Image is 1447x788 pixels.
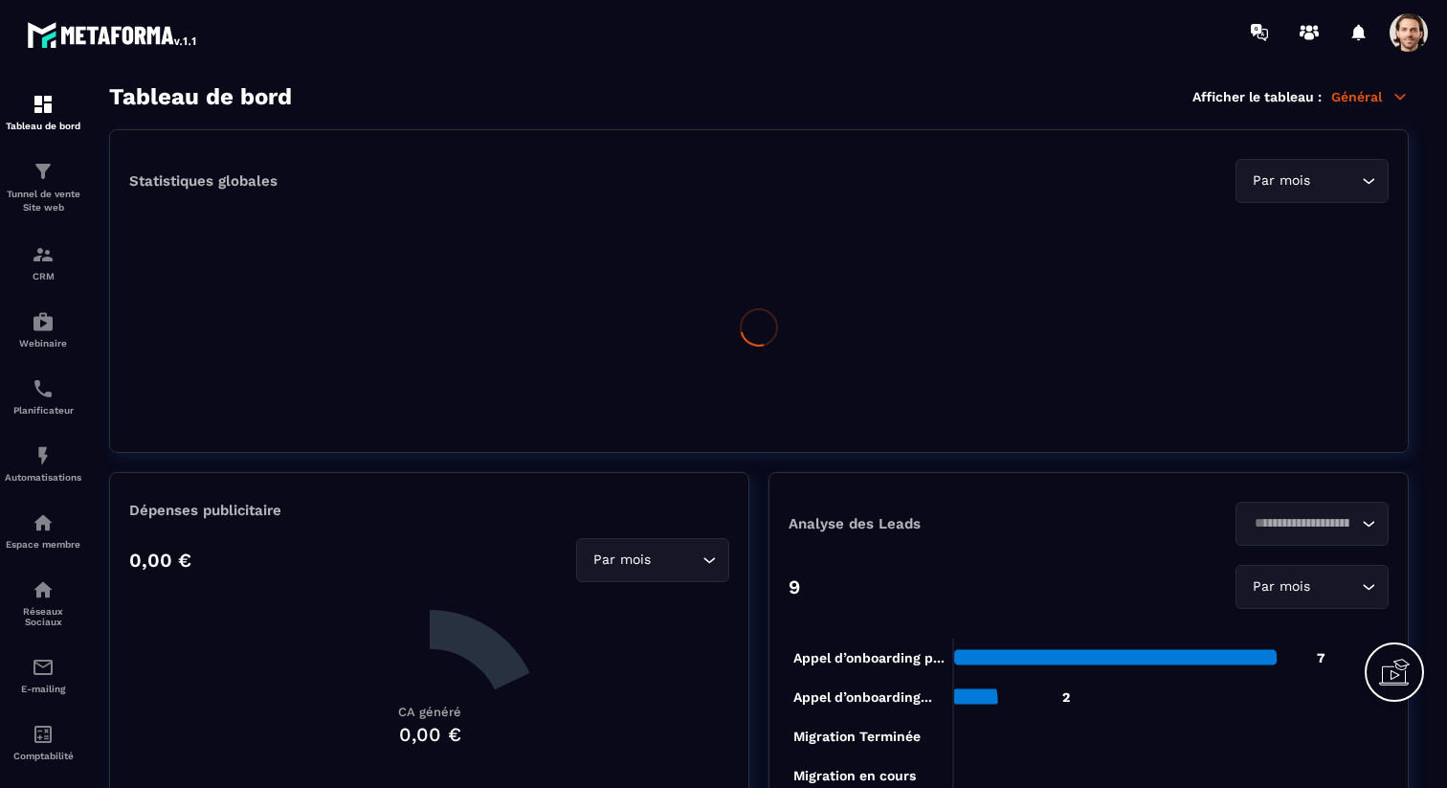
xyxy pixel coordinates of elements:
[5,497,81,564] a: automationsautomationsEspace membre
[5,363,81,430] a: schedulerschedulerPlanificateur
[1314,170,1357,191] input: Search for option
[27,17,199,52] img: logo
[576,538,729,582] div: Search for option
[32,723,55,746] img: accountant
[789,515,1089,532] p: Analyse des Leads
[793,689,932,706] tspan: Appel d’onboarding...
[589,550,655,571] span: Par mois
[5,271,81,281] p: CRM
[5,539,81,550] p: Espace membre
[1236,565,1389,609] div: Search for option
[32,578,55,601] img: social-network
[655,550,698,571] input: Search for option
[32,377,55,400] img: scheduler
[5,79,81,146] a: formationformationTableau de bord
[789,575,800,598] p: 9
[32,160,55,183] img: formation
[32,243,55,266] img: formation
[5,229,81,296] a: formationformationCRM
[1248,170,1314,191] span: Par mois
[129,502,729,519] p: Dépenses publicitaire
[793,768,916,784] tspan: Migration en cours
[1236,159,1389,203] div: Search for option
[129,172,278,190] p: Statistiques globales
[1248,513,1357,534] input: Search for option
[1192,89,1322,104] p: Afficher le tableau :
[5,338,81,349] p: Webinaire
[793,729,921,745] tspan: Migration Terminée
[5,709,81,776] a: accountantaccountantComptabilité
[5,405,81,416] p: Planificateur
[5,146,81,229] a: formationformationTunnel de vente Site web
[109,83,292,110] h3: Tableau de bord
[5,564,81,642] a: social-networksocial-networkRéseaux Sociaux
[1314,576,1357,597] input: Search for option
[5,188,81,214] p: Tunnel de vente Site web
[5,296,81,363] a: automationsautomationsWebinaire
[5,684,81,694] p: E-mailing
[1236,502,1389,546] div: Search for option
[5,121,81,131] p: Tableau de bord
[5,642,81,709] a: emailemailE-mailing
[32,310,55,333] img: automations
[129,549,191,572] p: 0,00 €
[1331,88,1409,105] p: Général
[1248,576,1314,597] span: Par mois
[32,511,55,534] img: automations
[793,650,945,666] tspan: Appel d’onboarding p...
[32,93,55,116] img: formation
[5,430,81,497] a: automationsautomationsAutomatisations
[5,751,81,761] p: Comptabilité
[32,656,55,679] img: email
[5,606,81,627] p: Réseaux Sociaux
[32,444,55,467] img: automations
[5,472,81,483] p: Automatisations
